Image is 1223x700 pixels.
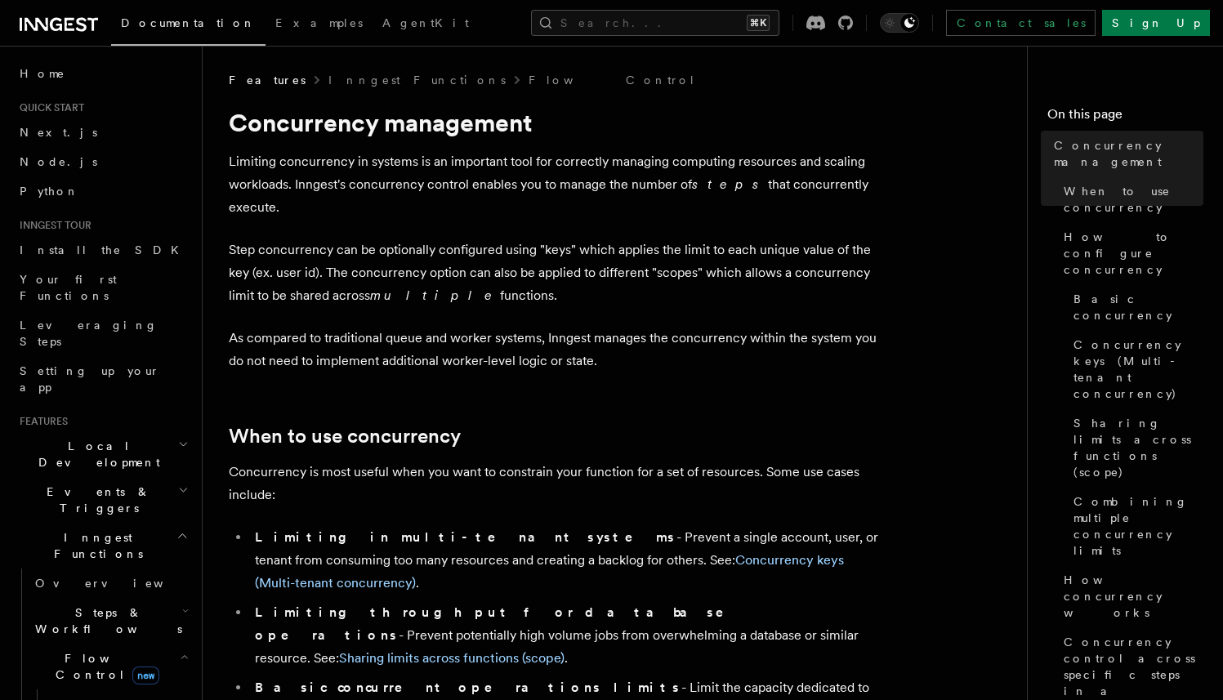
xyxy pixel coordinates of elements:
[29,568,192,598] a: Overview
[132,667,159,684] span: new
[13,235,192,265] a: Install the SDK
[1073,493,1203,559] span: Combining multiple concurrency limits
[880,13,919,33] button: Toggle dark mode
[20,126,97,139] span: Next.js
[20,155,97,168] span: Node.js
[35,577,203,590] span: Overview
[328,72,506,88] a: Inngest Functions
[1073,291,1203,323] span: Basic concurrency
[13,219,92,232] span: Inngest tour
[1073,337,1203,402] span: Concurrency keys (Multi-tenant concurrency)
[229,327,882,372] p: As compared to traditional queue and worker systems, Inngest manages the concurrency within the s...
[692,176,768,192] em: steps
[255,604,747,643] strong: Limiting throughput for database operations
[1057,222,1203,284] a: How to configure concurrency
[339,650,565,666] a: Sharing limits across functions (scope)
[121,16,256,29] span: Documentation
[20,243,189,256] span: Install the SDK
[20,65,65,82] span: Home
[20,364,160,394] span: Setting up your app
[266,5,373,44] a: Examples
[373,5,479,44] a: AgentKit
[1047,131,1203,176] a: Concurrency management
[13,147,192,176] a: Node.js
[29,650,180,683] span: Flow Control
[229,72,306,88] span: Features
[1067,284,1203,330] a: Basic concurrency
[946,10,1096,36] a: Contact sales
[1067,487,1203,565] a: Combining multiple concurrency limits
[13,265,192,310] a: Your first Functions
[13,477,192,523] button: Events & Triggers
[531,10,779,36] button: Search...⌘K
[229,108,882,137] h1: Concurrency management
[1057,565,1203,627] a: How concurrency works
[382,16,469,29] span: AgentKit
[275,16,363,29] span: Examples
[13,356,192,402] a: Setting up your app
[1057,176,1203,222] a: When to use concurrency
[29,598,192,644] button: Steps & Workflows
[1067,330,1203,408] a: Concurrency keys (Multi-tenant concurrency)
[250,601,882,670] li: - Prevent potentially high volume jobs from overwhelming a database or similar resource. See: .
[1054,137,1203,170] span: Concurrency management
[13,310,192,356] a: Leveraging Steps
[229,461,882,506] p: Concurrency is most useful when you want to constrain your function for a set of resources. Some ...
[255,529,676,545] strong: Limiting in multi-tenant systems
[229,150,882,219] p: Limiting concurrency in systems is an important tool for correctly managing computing resources a...
[13,438,178,470] span: Local Development
[29,644,192,689] button: Flow Controlnew
[529,72,696,88] a: Flow Control
[747,15,770,31] kbd: ⌘K
[20,273,117,302] span: Your first Functions
[1064,183,1203,216] span: When to use concurrency
[13,101,84,114] span: Quick start
[229,425,461,448] a: When to use concurrency
[20,185,79,198] span: Python
[13,484,178,516] span: Events & Triggers
[13,59,192,88] a: Home
[229,239,882,307] p: Step concurrency can be optionally configured using "keys" which applies the limit to each unique...
[1064,229,1203,278] span: How to configure concurrency
[1073,415,1203,480] span: Sharing limits across functions (scope)
[1064,572,1203,621] span: How concurrency works
[13,523,192,568] button: Inngest Functions
[111,5,266,46] a: Documentation
[13,176,192,206] a: Python
[1047,105,1203,131] h4: On this page
[370,288,500,303] em: multiple
[1067,408,1203,487] a: Sharing limits across functions (scope)
[13,118,192,147] a: Next.js
[1102,10,1210,36] a: Sign Up
[13,529,176,562] span: Inngest Functions
[20,319,158,348] span: Leveraging Steps
[13,415,68,428] span: Features
[29,604,182,637] span: Steps & Workflows
[255,680,681,695] strong: Basic concurrent operations limits
[13,431,192,477] button: Local Development
[250,526,882,595] li: - Prevent a single account, user, or tenant from consuming too many resources and creating a back...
